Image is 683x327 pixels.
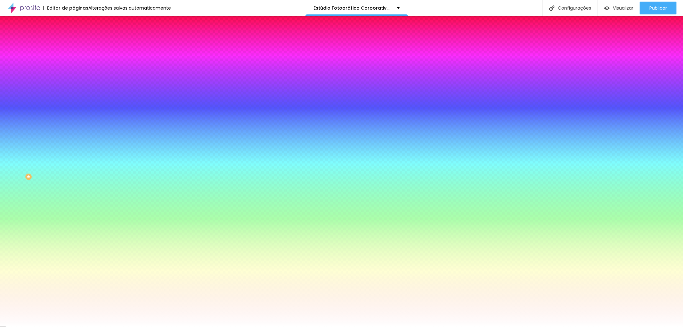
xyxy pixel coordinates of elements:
[649,5,667,11] font: Publicar
[640,2,677,14] button: Publicar
[604,5,610,11] img: view-1.svg
[313,5,451,11] font: Estúdio Fotográfico Corporativo em [GEOGRAPHIC_DATA]
[598,2,640,14] button: Visualizar
[613,5,633,11] font: Visualizar
[47,5,88,11] font: Editor de páginas
[549,5,555,11] img: Ícone
[558,5,591,11] font: Configurações
[88,5,171,11] font: Alterações salvas automaticamente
